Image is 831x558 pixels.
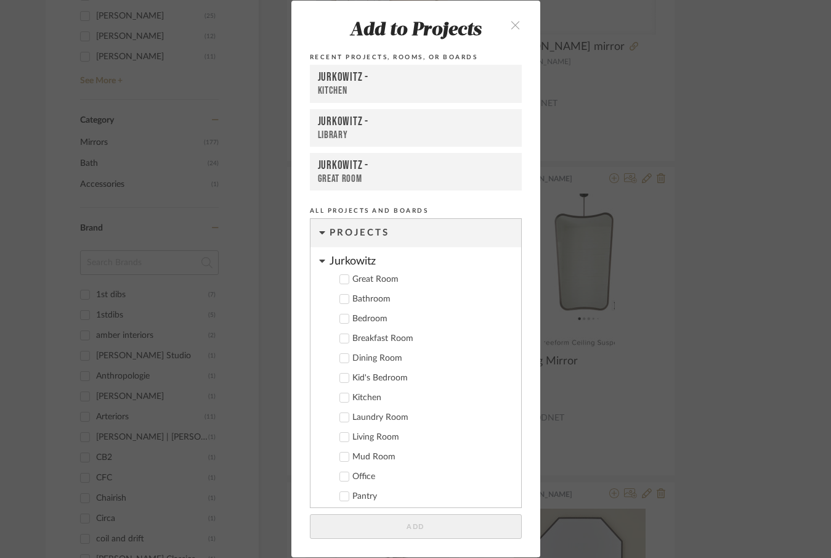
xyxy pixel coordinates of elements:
[352,452,511,462] div: Mud Room
[352,334,511,344] div: Breakfast Room
[318,115,514,129] div: Jurkowitz -
[330,247,521,269] div: Jurkowitz
[352,432,511,443] div: Living Room
[352,314,511,324] div: Bedroom
[352,294,511,305] div: Bathroom
[310,20,522,41] div: Add to Projects
[318,129,514,141] div: Library
[318,84,514,97] div: Kitchen
[310,52,522,63] div: Recent Projects, Rooms, or Boards
[352,393,511,403] div: Kitchen
[318,173,514,185] div: Great Room
[352,412,511,423] div: Laundry Room
[498,12,534,37] button: close
[310,514,522,540] button: Add
[352,472,511,482] div: Office
[352,353,511,364] div: Dining Room
[352,373,511,384] div: Kid's Bedroom
[310,205,522,216] div: All Projects and Boards
[330,219,521,247] div: Projects
[318,70,514,85] div: Jurkowitz -
[318,158,514,173] div: Jurkowitz -
[352,491,511,502] div: Pantry
[352,274,511,285] div: Great Room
